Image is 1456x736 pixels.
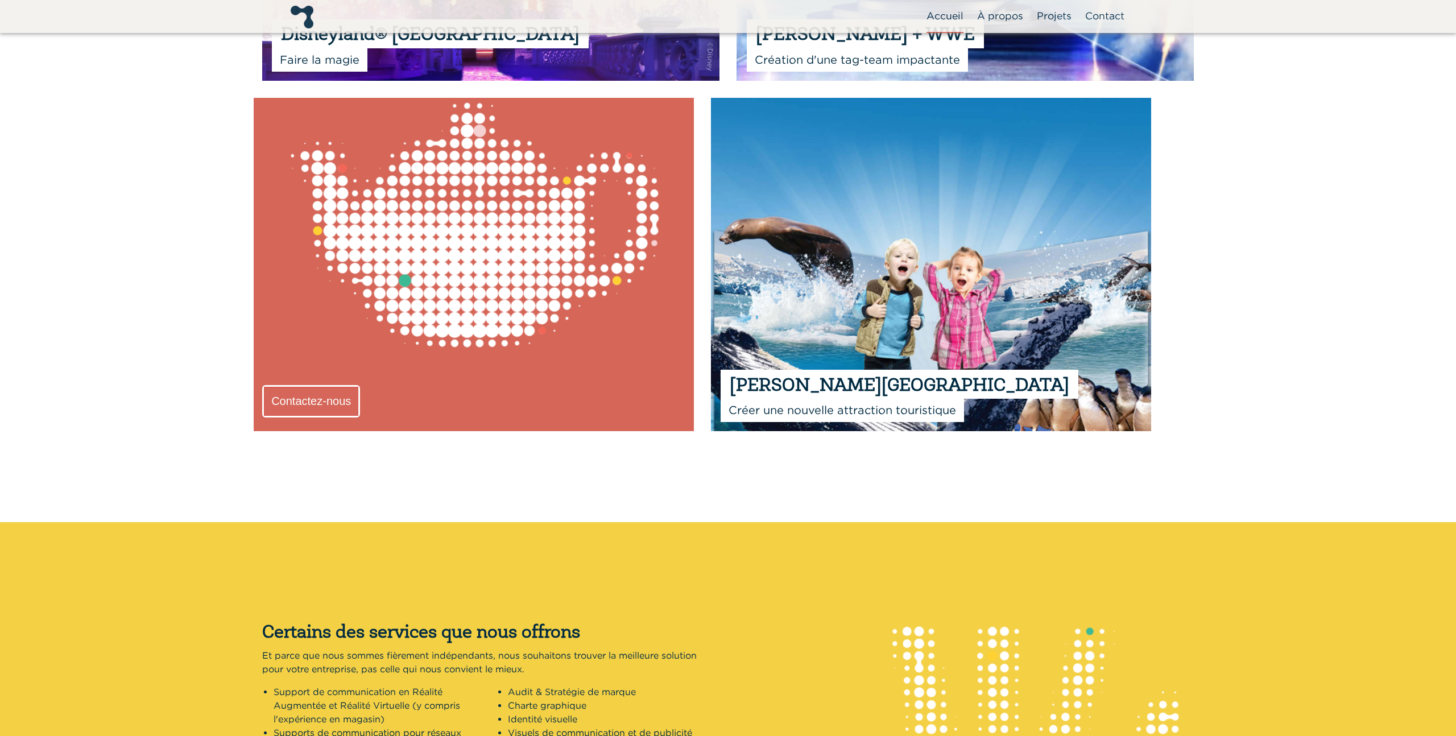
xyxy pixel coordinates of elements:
img: transparent_single_place_holder.png [689,81,1173,448]
li: Support de communication en Réalité Augmentée et Réalité Virtuelle (y compris l'expérience en mag... [274,685,485,726]
h1: Certains des services que nous offrons [262,624,719,644]
div: [PERSON_NAME][GEOGRAPHIC_DATA] [721,370,1078,399]
li: Identité visuelle [508,713,719,726]
li: Charte graphique [508,699,719,713]
img: 3scoops_logo_no_words.png [291,6,313,28]
li: Audit & Stratégie de marque [508,685,719,699]
div: Création d'une tag-team impactante [747,48,968,72]
p: Et parce que nous sommes fièrement indépendants, nous souhaitons trouver la meilleure solution po... [262,649,719,676]
a: Contactez-nous [264,387,358,416]
div: Créer une nouvelle attraction touristique [721,398,964,422]
div: [PERSON_NAME] + WWE [747,19,984,48]
div: Disneyland® [GEOGRAPHIC_DATA] [272,19,589,48]
div: Faire la magie [272,48,367,72]
img: tea-white-placeholder1.png [256,100,626,424]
